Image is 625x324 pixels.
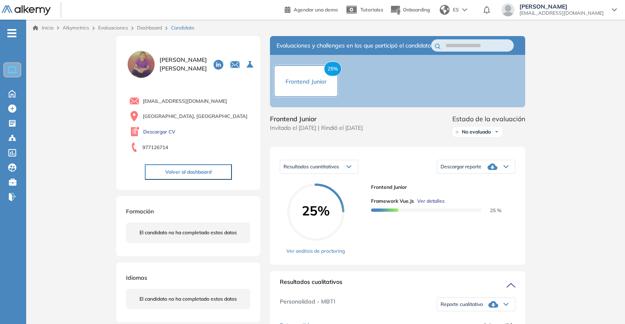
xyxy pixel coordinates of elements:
a: Agendar una demo [285,4,338,14]
span: El candidato no ha completado estos datos [139,229,237,236]
span: 25% [287,204,344,217]
img: Logo [2,5,51,16]
button: Volver al dashboard [145,164,232,180]
span: Evaluaciones y challenges en los que participó el candidato [277,41,431,50]
span: No evaluado [462,129,491,135]
span: 25 % [480,207,501,213]
span: Frontend Junior [270,114,363,124]
a: Inicio [33,24,54,32]
span: Personalidad - MBTI [280,297,335,311]
i: - [7,32,16,34]
img: Ícono de flecha [494,129,499,134]
span: Candidato [171,24,194,32]
span: [PERSON_NAME] [PERSON_NAME] [160,56,207,73]
a: Descargar CV [143,128,175,136]
span: Onboarding [403,7,430,13]
img: arrow [462,8,467,11]
span: 25% [324,61,342,76]
span: Descargar reporte [441,163,481,170]
span: Ver detalles [417,197,445,205]
span: Estado de la evaluación [452,114,525,124]
span: ES [453,6,459,14]
a: Ver análisis de proctoring [286,247,345,255]
button: Ver detalles [414,197,445,205]
span: Tutoriales [360,7,383,13]
span: Idiomas [126,274,147,281]
span: Alkymetrics [63,25,89,31]
span: Resultados cualitativos [280,278,342,291]
img: world [440,5,450,15]
span: 977126714 [142,144,168,151]
span: [GEOGRAPHIC_DATA], [GEOGRAPHIC_DATA] [143,113,247,120]
span: Reporte cualitativo [441,301,483,308]
img: PROFILE_MENU_LOGO_USER [126,49,156,79]
span: El candidato no ha completado estos datos [139,295,237,303]
a: Evaluaciones [98,25,128,31]
span: Formación [126,208,154,215]
button: Onboarding [390,1,430,19]
span: [EMAIL_ADDRESS][DOMAIN_NAME] [519,10,604,16]
span: Frontend Junior [371,184,509,191]
a: Dashboard [137,25,162,31]
span: Agendar una demo [294,7,338,13]
span: [PERSON_NAME] [519,3,604,10]
span: [EMAIL_ADDRESS][DOMAIN_NAME] [143,97,227,105]
span: Frontend Junior [286,78,326,85]
span: Invitado el [DATE] | Rindió el [DATE] [270,124,363,132]
span: Resultados cuantitativos [283,163,339,170]
span: Framework Vue.js [371,197,414,205]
